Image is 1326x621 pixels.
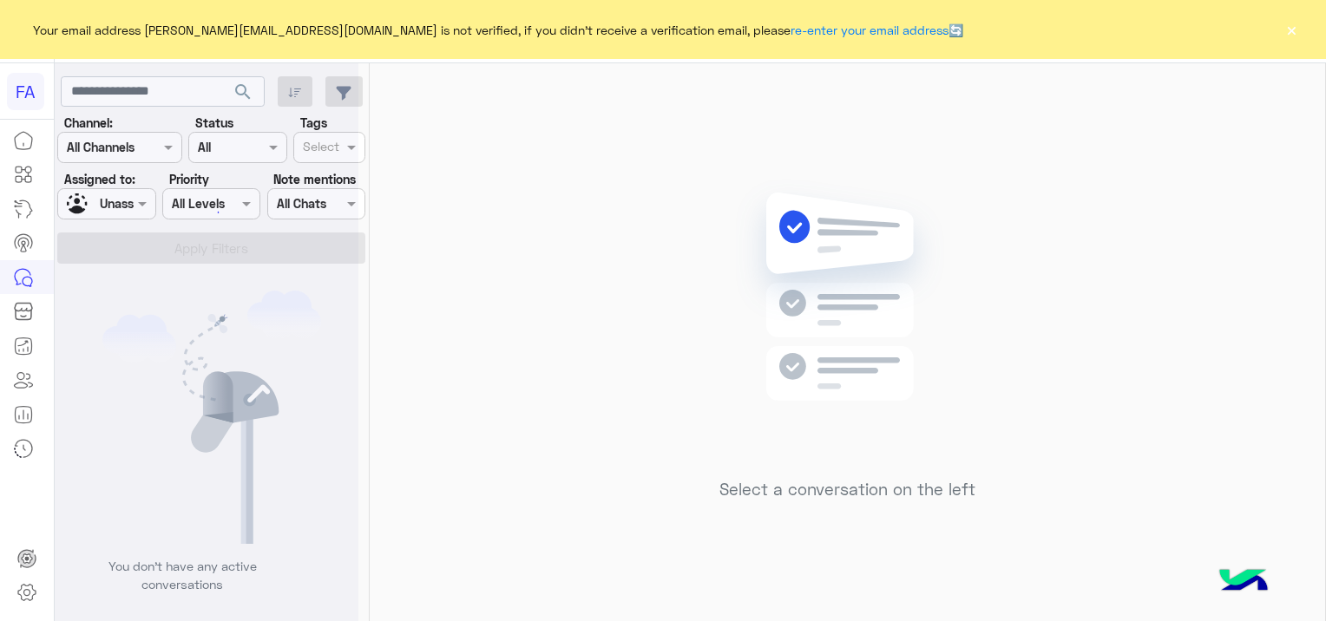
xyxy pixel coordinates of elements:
[1283,21,1300,38] button: ×
[33,21,963,39] span: Your email address [PERSON_NAME][EMAIL_ADDRESS][DOMAIN_NAME] is not verified, if you didn't recei...
[7,73,44,110] div: FA
[191,197,221,227] div: loading...
[1213,552,1274,612] img: hulul-logo.png
[719,480,975,500] h5: Select a conversation on the left
[300,137,339,160] div: Select
[722,179,973,467] img: no messages
[791,23,949,37] a: re-enter your email address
